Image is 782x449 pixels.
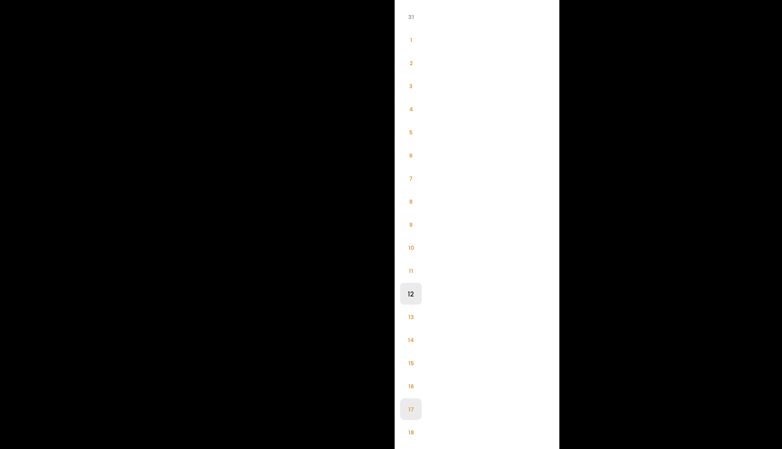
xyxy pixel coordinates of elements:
[400,191,422,212] li: 8
[400,52,422,74] li: 2
[400,237,422,258] li: 10
[400,283,422,305] li: 12
[400,75,422,97] li: 3
[400,352,422,374] li: 15
[400,121,422,143] li: 5
[400,29,422,51] li: 1
[400,260,422,282] li: 11
[400,421,422,443] li: 18
[400,398,422,420] li: 17
[400,167,422,189] li: 7
[400,144,422,166] li: 6
[400,98,422,120] li: 4
[400,329,422,351] li: 14
[400,214,422,235] li: 9
[400,375,422,397] li: 16
[400,6,422,28] li: 31
[400,306,422,328] li: 13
